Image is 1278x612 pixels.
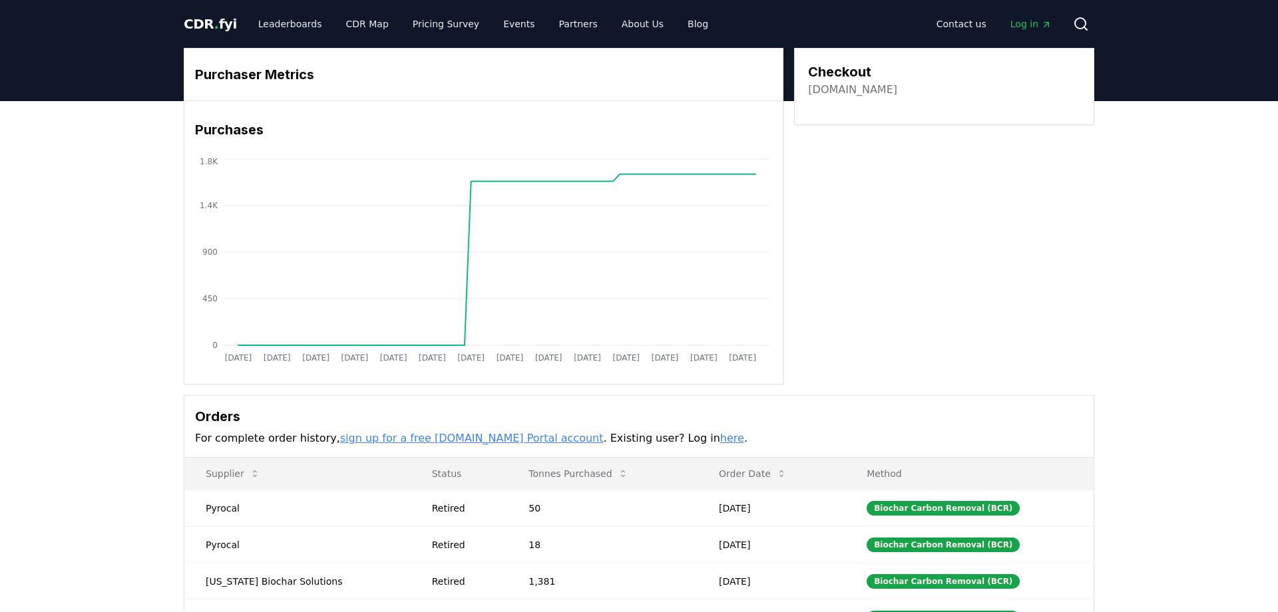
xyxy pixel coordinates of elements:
nav: Main [926,12,1062,36]
a: here [720,432,744,444]
div: Biochar Carbon Removal (BCR) [867,501,1020,516]
button: Tonnes Purchased [518,460,638,487]
a: Partners [548,12,608,36]
a: Events [493,12,545,36]
td: 50 [507,490,698,526]
tspan: 0 [212,341,218,350]
a: [DOMAIN_NAME] [808,82,897,98]
tspan: [DATE] [380,353,407,363]
span: . [214,16,219,32]
a: About Us [611,12,674,36]
h3: Purchaser Metrics [195,65,772,84]
p: Method [856,467,1083,480]
span: CDR fyi [184,16,237,32]
a: sign up for a free [DOMAIN_NAME] Portal account [340,432,604,444]
tspan: [DATE] [497,353,524,363]
td: [DATE] [698,563,845,599]
tspan: 1.4K [200,201,218,210]
a: Blog [677,12,719,36]
tspan: [DATE] [302,353,329,363]
tspan: [DATE] [652,353,679,363]
h3: Orders [195,406,1083,426]
div: Retired [432,538,497,551]
td: [DATE] [698,526,845,563]
p: Status [421,467,497,480]
button: Order Date [708,460,797,487]
div: Retired [432,502,497,515]
tspan: [DATE] [612,353,640,363]
button: Supplier [195,460,271,487]
a: Contact us [926,12,997,36]
p: For complete order history, . Existing user? Log in . [195,430,1083,446]
span: Log in [1010,17,1052,31]
a: CDR Map [335,12,399,36]
tspan: 900 [202,247,218,257]
tspan: 1.8K [200,157,218,166]
tspan: [DATE] [225,353,252,363]
td: [US_STATE] Biochar Solutions [184,563,411,599]
tspan: [DATE] [690,353,718,363]
td: Pyrocal [184,490,411,526]
tspan: [DATE] [341,353,369,363]
tspan: [DATE] [574,353,601,363]
nav: Main [248,12,719,36]
div: Biochar Carbon Removal (BCR) [867,574,1020,589]
div: Biochar Carbon Removal (BCR) [867,537,1020,552]
td: [DATE] [698,490,845,526]
a: Pricing Survey [402,12,490,36]
tspan: [DATE] [264,353,291,363]
tspan: [DATE] [729,353,756,363]
a: Leaderboards [248,12,333,36]
td: Pyrocal [184,526,411,563]
tspan: [DATE] [419,353,446,363]
tspan: 450 [202,294,218,303]
h3: Checkout [808,62,897,82]
a: CDR.fyi [184,15,237,33]
a: Log in [1000,12,1062,36]
td: 18 [507,526,698,563]
tspan: [DATE] [457,353,485,363]
tspan: [DATE] [535,353,562,363]
h3: Purchases [195,120,772,140]
div: Retired [432,575,497,588]
td: 1,381 [507,563,698,599]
